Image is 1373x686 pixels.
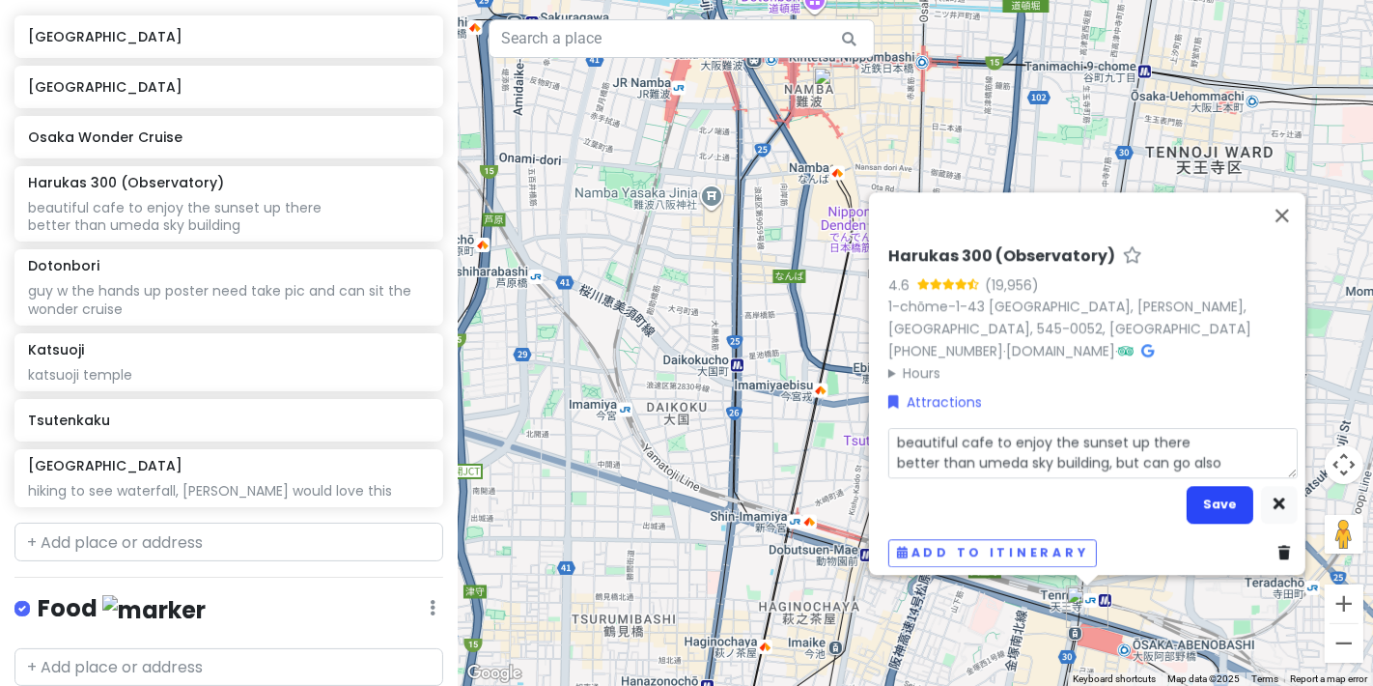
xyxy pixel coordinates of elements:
div: Harukas 300 (Observatory) [1066,586,1108,628]
button: Keyboard shortcuts [1073,672,1156,686]
img: marker [102,595,206,625]
div: beautiful cafe to enjoy the sunset up there better than umeda sky building [28,199,429,234]
button: Zoom out [1325,624,1363,663]
h6: Katsuoji [28,341,84,358]
textarea: beautiful cafe to enjoy the sunset up there better than umeda sky building, but can go also [888,429,1298,478]
h6: Tsutenkaku [28,412,429,429]
a: [PHONE_NUMBER] [888,341,1003,360]
button: Close [1259,192,1305,239]
a: Report a map error [1290,673,1367,684]
h6: Harukas 300 (Observatory) [888,246,1115,267]
h6: [GEOGRAPHIC_DATA] [28,78,429,96]
a: Delete place [1278,543,1298,564]
button: Zoom in [1325,585,1363,623]
a: [DOMAIN_NAME] [1006,341,1115,360]
div: (19,956) [985,274,1039,296]
div: 4.6 [888,274,917,296]
img: Google [462,661,526,686]
div: guy w the hands up poster need take pic and can sit the wonder cruise [28,282,429,317]
h6: Dotonbori [28,257,99,274]
h6: Osaka Wonder Cruise [28,129,429,146]
input: Search a place [489,19,875,58]
div: katsuoji temple [28,366,429,384]
button: Map camera controls [1325,445,1363,484]
button: Add to itinerary [888,539,1097,567]
a: Terms (opens in new tab) [1251,673,1278,684]
a: Open this area in Google Maps (opens a new window) [462,661,526,686]
h4: Food [38,593,206,625]
h6: [GEOGRAPHIC_DATA] [28,28,429,45]
button: Save [1187,486,1253,524]
div: hiking to see waterfall, [PERSON_NAME] would love this [28,482,429,500]
h6: Harukas 300 (Observatory) [28,174,224,191]
a: Attractions [888,391,982,413]
h6: [GEOGRAPHIC_DATA] [28,457,182,474]
i: Tripadvisor [1118,344,1134,357]
summary: Hours [888,362,1298,384]
div: · · [888,246,1298,384]
span: Map data ©2025 [1167,673,1240,684]
button: Drag Pegman onto the map to open Street View [1325,515,1363,554]
i: Google Maps [1141,344,1154,357]
a: 1-chōme-1-43 [GEOGRAPHIC_DATA], [PERSON_NAME], [GEOGRAPHIC_DATA], 545-0052, [GEOGRAPHIC_DATA] [888,298,1251,339]
div: 茶屋 しずく CHA-YA SHIZUKU [813,67,855,109]
input: + Add place or address [14,523,443,561]
a: Star place [1123,246,1142,267]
